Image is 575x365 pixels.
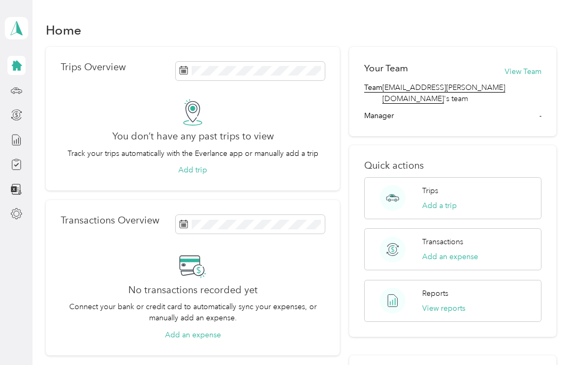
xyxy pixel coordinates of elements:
[382,82,542,104] span: 's team
[422,303,465,314] button: View reports
[422,200,457,211] button: Add a trip
[364,110,394,121] span: Manager
[422,251,478,262] button: Add an expense
[422,185,438,196] p: Trips
[364,160,542,171] p: Quick actions
[505,66,541,77] button: View Team
[165,329,221,341] button: Add an expense
[61,301,325,323] p: Connect your bank or credit card to automatically sync your expenses, or manually add an expense.
[364,62,408,75] h2: Your Team
[61,62,126,73] p: Trips Overview
[68,148,318,159] p: Track your trips automatically with the Everlance app or manually add a trip
[539,110,541,121] span: -
[178,164,207,176] button: Add trip
[128,285,258,296] h2: No transactions recorded yet
[112,131,274,142] h2: You don’t have any past trips to view
[422,288,448,299] p: Reports
[46,24,81,36] h1: Home
[515,305,575,365] iframe: Everlance-gr Chat Button Frame
[422,236,463,247] p: Transactions
[61,215,159,226] p: Transactions Overview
